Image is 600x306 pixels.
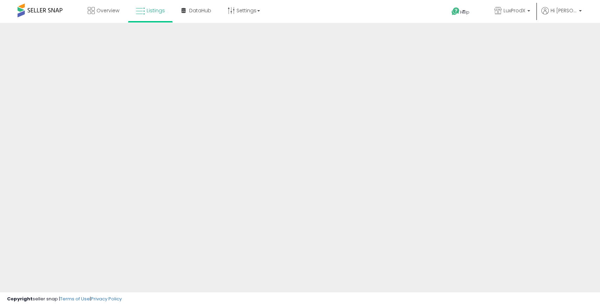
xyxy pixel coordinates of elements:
[189,7,211,14] span: DataHub
[504,7,525,14] span: LuxProdX
[7,296,122,302] div: seller snap | |
[446,2,483,23] a: Help
[460,9,469,15] span: Help
[541,7,582,23] a: Hi [PERSON_NAME]
[551,7,577,14] span: Hi [PERSON_NAME]
[147,7,165,14] span: Listings
[91,295,122,302] a: Privacy Policy
[7,295,33,302] strong: Copyright
[451,7,460,16] i: Get Help
[96,7,119,14] span: Overview
[60,295,90,302] a: Terms of Use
